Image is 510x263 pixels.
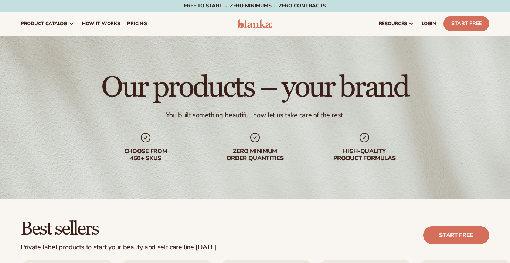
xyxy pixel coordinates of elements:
a: Start Free [443,16,489,31]
h1: Our products – your brand [101,73,408,102]
a: LOGIN [418,12,440,36]
span: LOGIN [422,21,436,27]
div: You built something beautiful, now let us take care of the rest. [166,111,344,119]
h2: Best sellers [21,219,218,239]
div: Zero minimum order quantities [208,148,302,162]
span: product catalog [21,21,67,27]
a: pricing [123,12,150,36]
div: Choose from 450+ Skus [98,148,193,162]
a: product catalog [17,12,78,36]
div: Private label products to start your beauty and self care line [DATE]. [21,243,218,252]
span: resources [379,21,407,27]
span: Free to start · ZERO minimums · ZERO contracts [184,2,326,9]
a: Start free [423,226,489,244]
img: logo [238,19,272,28]
span: How It Works [82,21,120,27]
span: pricing [127,21,147,27]
div: High-quality product formulas [317,148,412,162]
a: How It Works [78,12,124,36]
a: resources [375,12,418,36]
